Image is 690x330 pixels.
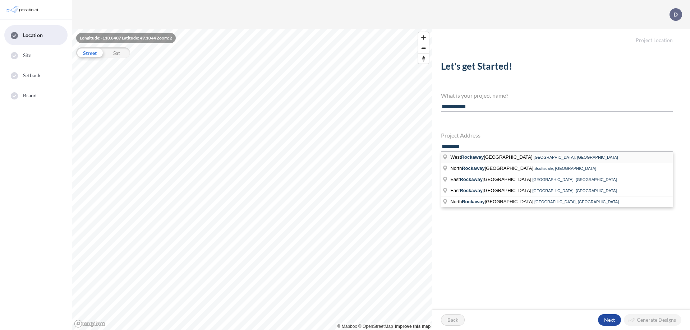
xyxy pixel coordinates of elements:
[23,52,31,59] span: Site
[337,324,357,329] a: Mapbox
[76,47,103,58] div: Street
[532,189,617,193] span: [GEOGRAPHIC_DATA], [GEOGRAPHIC_DATA]
[460,177,483,182] span: Rockaway
[461,154,484,160] span: Rockaway
[598,314,621,326] button: Next
[532,177,617,182] span: [GEOGRAPHIC_DATA], [GEOGRAPHIC_DATA]
[462,166,485,171] span: Rockaway
[72,29,432,330] canvas: Map
[23,32,43,39] span: Location
[441,61,673,75] h2: Let's get Started!
[441,92,673,99] h4: What is your project name?
[450,177,532,182] span: East [GEOGRAPHIC_DATA]
[76,33,176,43] div: Longitude: -110.8407 Latitude: 49.1044 Zoom: 2
[450,188,532,193] span: East [GEOGRAPHIC_DATA]
[395,324,431,329] a: Improve this map
[450,154,533,160] span: West [GEOGRAPHIC_DATA]
[418,43,429,53] button: Zoom out
[432,29,690,43] h5: Project Location
[103,47,130,58] div: Sat
[418,54,429,64] span: Reset bearing to north
[462,199,485,204] span: Rockaway
[23,72,41,79] span: Setback
[450,166,534,171] span: North [GEOGRAPHIC_DATA]
[534,200,619,204] span: [GEOGRAPHIC_DATA], [GEOGRAPHIC_DATA]
[358,324,393,329] a: OpenStreetMap
[5,3,40,16] img: Parafin
[418,32,429,43] button: Zoom in
[74,320,106,328] a: Mapbox homepage
[450,199,534,204] span: North [GEOGRAPHIC_DATA]
[23,92,37,99] span: Brand
[604,316,615,324] p: Next
[441,132,673,139] h4: Project Address
[418,53,429,64] button: Reset bearing to north
[534,155,618,159] span: [GEOGRAPHIC_DATA], [GEOGRAPHIC_DATA]
[673,11,678,18] p: D
[534,166,596,171] span: Scottsdale, [GEOGRAPHIC_DATA]
[460,188,483,193] span: Rockaway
